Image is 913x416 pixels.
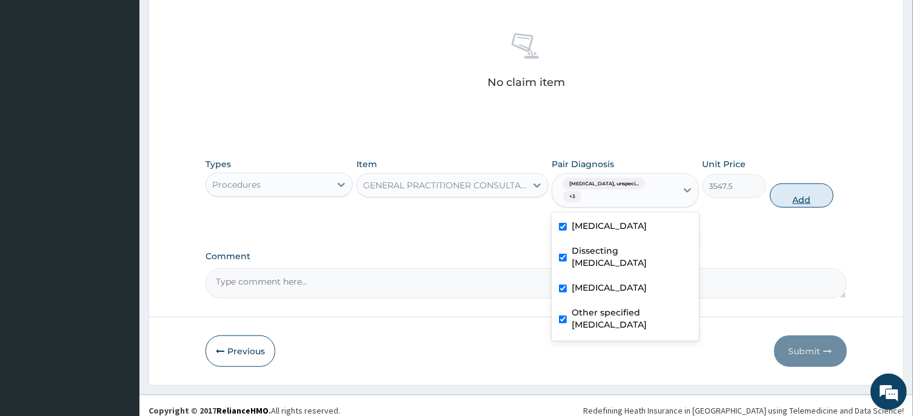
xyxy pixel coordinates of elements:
[703,158,746,170] label: Unit Price
[572,220,647,232] label: [MEDICAL_DATA]
[6,283,231,325] textarea: Type your message and hit 'Enter'
[563,178,645,190] span: [MEDICAL_DATA], unspeci...
[572,306,692,331] label: Other specified [MEDICAL_DATA]
[774,335,847,367] button: Submit
[572,282,647,294] label: [MEDICAL_DATA]
[363,179,527,191] div: GENERAL PRACTITIONER CONSULTATION FIRST OUTPATIENT CONSULTATION
[216,405,269,416] a: RelianceHMO
[22,61,49,91] img: d_794563401_company_1708531726252_794563401
[206,159,231,170] label: Types
[199,6,228,35] div: Minimize live chat window
[572,245,692,269] label: Dissecting [MEDICAL_DATA]
[206,335,275,367] button: Previous
[563,191,581,203] span: + 3
[356,158,377,170] label: Item
[770,183,834,208] button: Add
[212,179,261,191] div: Procedures
[552,158,614,170] label: Pair Diagnosis
[70,128,167,251] span: We're online!
[206,251,846,262] label: Comment
[149,405,271,416] strong: Copyright © 2017 .
[487,76,565,88] p: No claim item
[63,68,204,84] div: Chat with us now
